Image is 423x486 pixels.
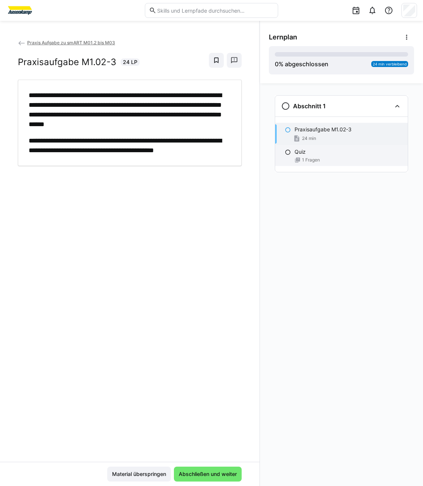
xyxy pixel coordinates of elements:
h3: Abschnitt 1 [293,102,326,110]
span: 24 min verbleibend [373,62,407,66]
a: Praxis Aufgabe zu smART M01.2 bis M03 [18,40,115,45]
button: Material überspringen [107,467,171,482]
span: Material überspringen [111,470,167,478]
button: Abschließen und weiter [174,467,242,482]
span: 24 min [302,135,316,141]
span: 24 LP [123,58,137,66]
span: 0 [275,60,279,68]
input: Skills und Lernpfade durchsuchen… [156,7,274,14]
p: Praxisaufgabe M1.02-3 [295,126,352,133]
span: Lernplan [269,33,297,41]
h2: Praxisaufgabe M1.02-3 [18,57,116,68]
div: % abgeschlossen [275,60,328,68]
span: 1 Fragen [302,157,320,163]
span: Abschließen und weiter [178,470,238,478]
span: Praxis Aufgabe zu smART M01.2 bis M03 [27,40,115,45]
p: Quiz [295,148,306,156]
